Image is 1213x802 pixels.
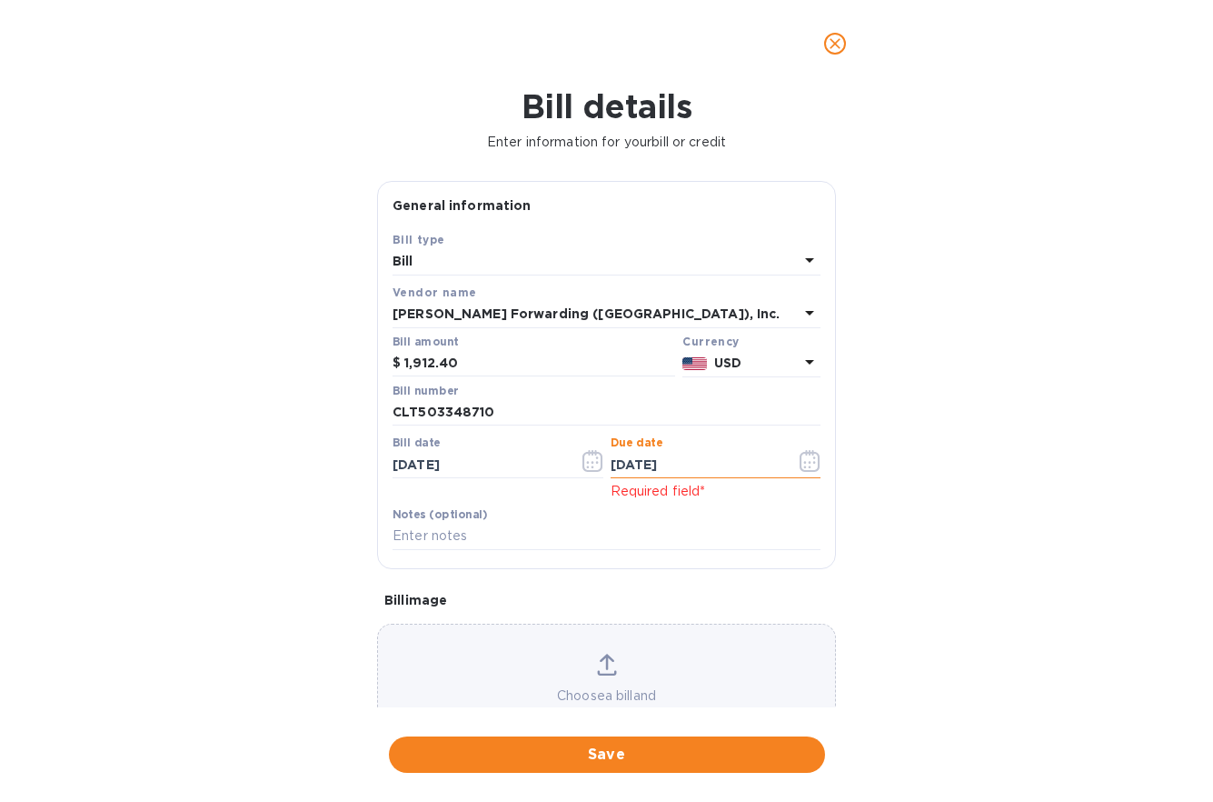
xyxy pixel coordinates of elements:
[393,451,564,478] input: Select date
[393,386,458,396] label: Bill number
[393,306,780,321] b: [PERSON_NAME] Forwarding ([GEOGRAPHIC_DATA]), Inc.
[393,438,441,449] label: Bill date
[393,286,476,299] b: Vendor name
[611,482,821,501] p: Required field*
[611,438,662,449] label: Due date
[389,737,825,773] button: Save
[611,451,782,478] input: Due date
[393,350,404,377] div: $
[15,87,1198,125] h1: Bill details
[714,356,741,370] b: USD
[403,744,810,766] span: Save
[393,523,820,550] input: Enter notes
[813,22,857,65] button: close
[15,133,1198,152] p: Enter information for your bill or credit
[682,357,707,370] img: USD
[393,399,820,426] input: Enter bill number
[384,591,829,609] p: Bill image
[393,233,445,246] b: Bill type
[393,198,532,213] b: General information
[682,335,739,348] b: Currency
[393,336,458,347] label: Bill amount
[378,687,835,725] p: Choose a bill and drag it here
[393,509,488,520] label: Notes (optional)
[393,254,413,268] b: Bill
[404,350,675,377] input: $ Enter bill amount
